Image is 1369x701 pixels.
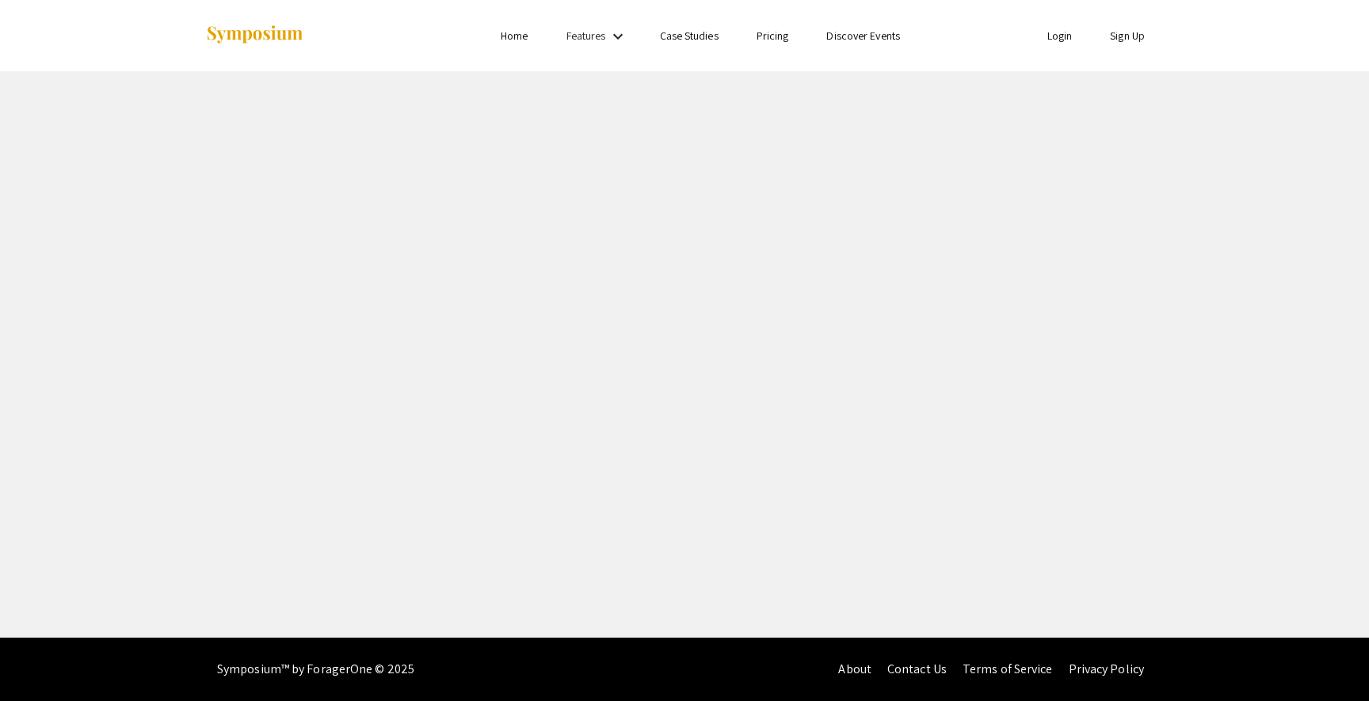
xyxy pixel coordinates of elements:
[501,29,528,43] a: Home
[608,27,627,46] mat-icon: Expand Features list
[963,661,1053,677] a: Terms of Service
[660,29,719,43] a: Case Studies
[217,638,414,701] div: Symposium™ by ForagerOne © 2025
[826,29,900,43] a: Discover Events
[566,29,606,43] a: Features
[757,29,789,43] a: Pricing
[1110,29,1145,43] a: Sign Up
[205,25,304,46] img: Symposium by ForagerOne
[838,661,871,677] a: About
[1047,29,1073,43] a: Login
[887,661,947,677] a: Contact Us
[1069,661,1144,677] a: Privacy Policy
